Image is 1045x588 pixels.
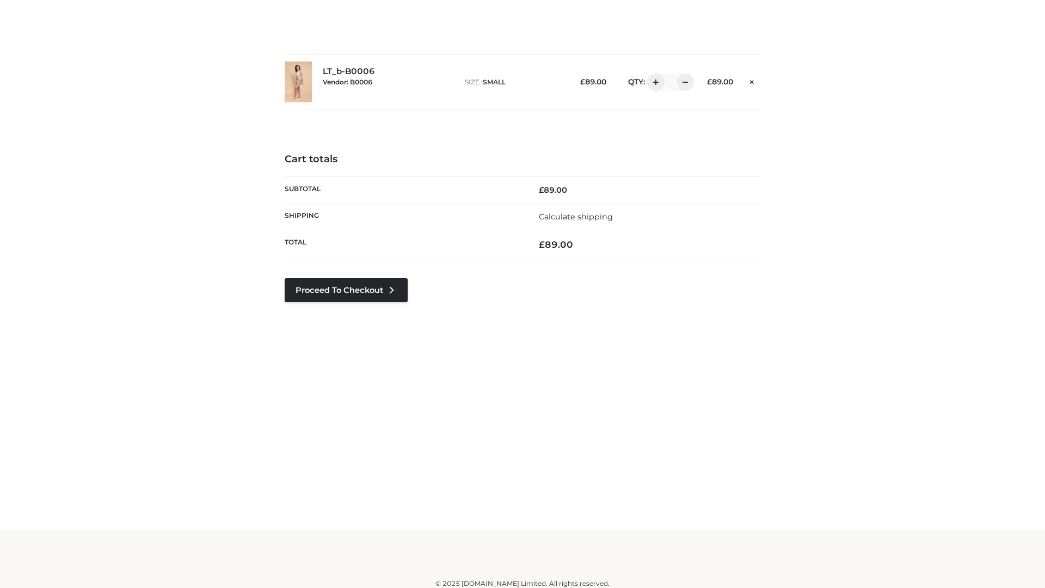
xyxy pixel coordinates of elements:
h4: Cart totals [285,154,760,166]
bdi: 89.00 [707,77,733,86]
bdi: 89.00 [580,77,606,86]
a: Proceed to Checkout [285,278,408,302]
th: Total [285,230,522,259]
a: Calculate shipping [539,212,613,222]
span: £ [539,185,544,195]
p: size : [465,77,563,87]
span: £ [580,77,585,86]
bdi: 89.00 [539,239,573,250]
span: £ [539,239,545,250]
th: Subtotal [285,176,522,203]
span: £ [707,77,712,86]
th: Shipping [285,203,522,230]
div: LT_b-B0006 [323,66,454,97]
a: Remove this item [744,73,760,88]
div: QTY: [617,73,690,91]
small: Vendor: B0006 [323,78,372,86]
bdi: 89.00 [539,185,567,195]
span: SMALL [483,78,506,86]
